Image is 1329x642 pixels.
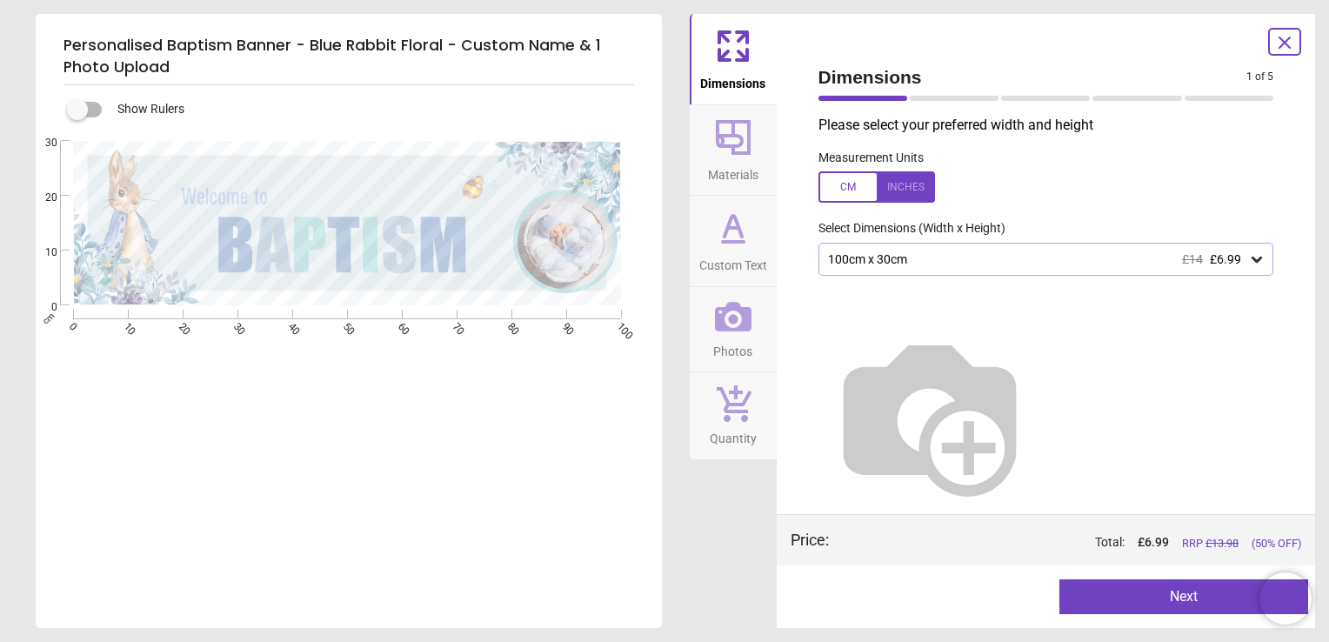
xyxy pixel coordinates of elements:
[690,14,777,104] button: Dimensions
[826,252,1249,267] div: 100cm x 30cm
[1259,572,1312,625] iframe: Brevo live chat
[699,249,767,275] span: Custom Text
[690,196,777,286] button: Custom Text
[1059,579,1308,614] button: Next
[77,99,662,120] div: Show Rulers
[24,245,57,260] span: 10
[708,158,758,184] span: Materials
[818,64,1247,90] span: Dimensions
[690,372,777,459] button: Quantity
[791,529,829,551] div: Price :
[713,335,752,361] span: Photos
[24,300,57,315] span: 0
[700,67,765,93] span: Dimensions
[1145,535,1169,549] span: 6.99
[24,136,57,150] span: 30
[818,304,1041,526] img: Helper for size comparison
[1182,252,1203,266] span: £14
[1182,536,1239,552] span: RRP
[1246,70,1273,84] span: 1 of 5
[1210,252,1241,266] span: £6.99
[1138,534,1169,552] span: £
[855,534,1302,552] div: Total:
[710,422,757,448] span: Quantity
[818,150,924,167] label: Measurement Units
[63,28,634,85] h5: Personalised Baptism Banner - Blue Rabbit Floral - Custom Name & 1 Photo Upload
[690,287,777,372] button: Photos
[805,220,1005,237] label: Select Dimensions (Width x Height)
[24,191,57,205] span: 20
[690,105,777,196] button: Materials
[1252,536,1301,552] span: (50% OFF)
[818,116,1288,135] p: Please select your preferred width and height
[1205,537,1239,550] span: £ 13.98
